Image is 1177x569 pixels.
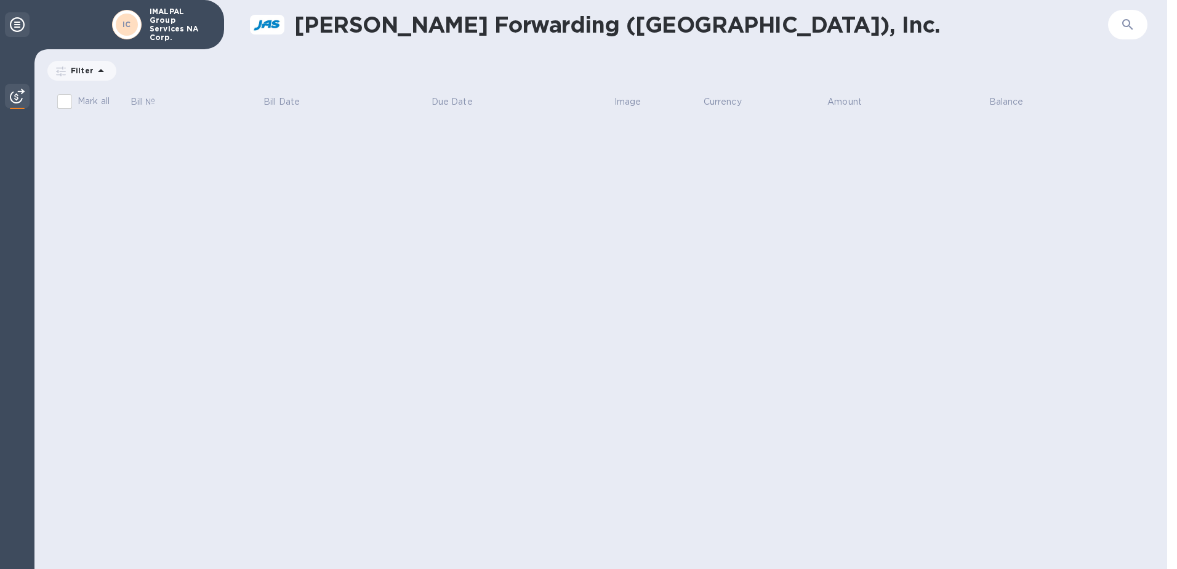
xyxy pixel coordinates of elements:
p: IMALPAL Group Services NA Corp. [150,7,211,42]
span: Due Date [432,95,489,108]
p: Bill № [131,95,156,108]
p: Due Date [432,95,473,108]
p: Bill Date [263,95,300,108]
span: Balance [989,95,1040,108]
p: Image [614,95,641,108]
span: Bill № [131,95,172,108]
span: Bill Date [263,95,316,108]
b: IC [123,20,131,29]
p: Mark all [78,95,110,108]
h1: [PERSON_NAME] Forwarding ([GEOGRAPHIC_DATA]), Inc. [294,12,968,38]
p: Amount [827,95,862,108]
span: Amount [827,95,878,108]
p: Filter [66,65,94,76]
p: Balance [989,95,1024,108]
p: Currency [704,95,742,108]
